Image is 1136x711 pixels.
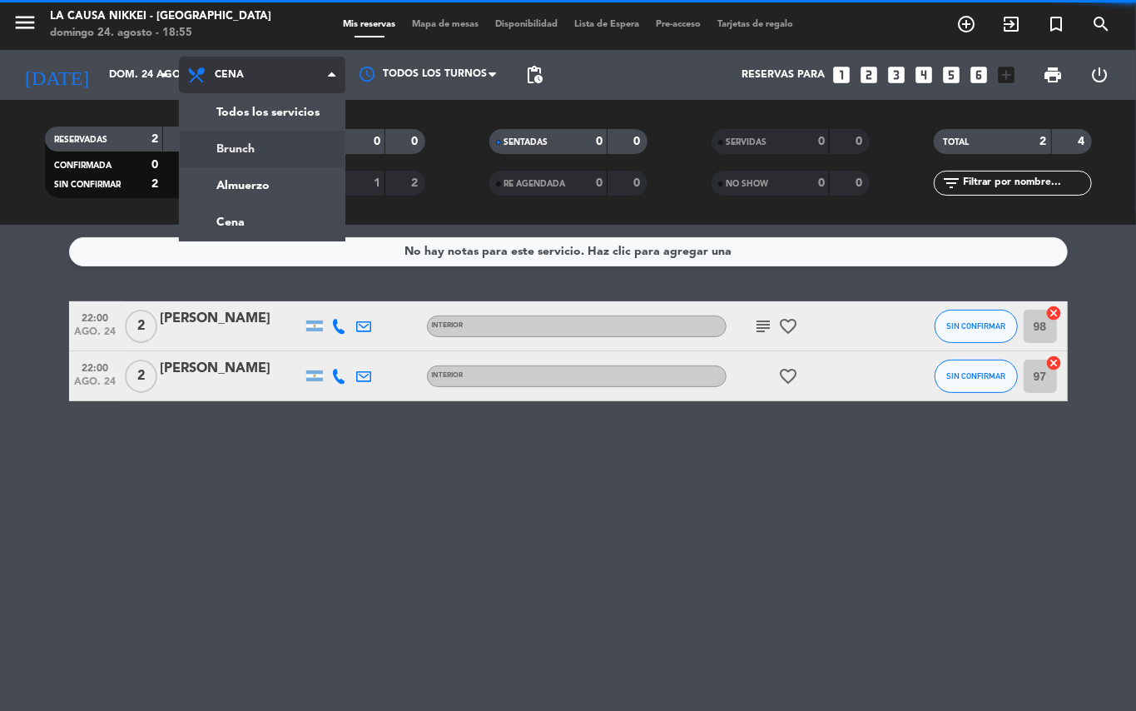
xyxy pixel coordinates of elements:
[161,358,302,380] div: [PERSON_NAME]
[504,180,566,188] span: RE AGENDADA
[647,20,709,29] span: Pre-acceso
[996,64,1018,86] i: add_box
[596,177,603,189] strong: 0
[151,133,158,145] strong: 2
[1078,136,1088,147] strong: 4
[75,326,117,346] span: ago. 24
[75,357,117,376] span: 22:00
[709,20,801,29] span: Tarjetas de regalo
[432,372,464,379] span: INTERIOR
[944,138,970,147] span: TOTAL
[161,308,302,330] div: [PERSON_NAME]
[180,94,345,131] a: Todos los servicios
[55,162,112,170] span: CONFIRMADA
[859,64,881,86] i: looks_two
[956,14,976,34] i: add_circle_outline
[151,159,158,171] strong: 0
[1046,14,1066,34] i: turned_in_not
[12,57,101,93] i: [DATE]
[941,64,963,86] i: looks_5
[935,310,1018,343] button: SIN CONFIRMAR
[215,69,244,81] span: Cena
[151,178,158,190] strong: 2
[12,10,37,41] button: menu
[1046,305,1063,321] i: cancel
[374,136,380,147] strong: 0
[856,136,866,147] strong: 0
[432,322,464,329] span: INTERIOR
[818,177,825,189] strong: 0
[411,177,421,189] strong: 2
[1090,65,1110,85] i: power_settings_new
[50,25,271,42] div: domingo 24. agosto - 18:55
[504,138,548,147] span: SENTADAS
[727,138,767,147] span: SERVIDAS
[818,136,825,147] strong: 0
[886,64,908,86] i: looks_3
[411,136,421,147] strong: 0
[633,136,643,147] strong: 0
[742,69,826,81] span: Reservas para
[55,181,122,189] span: SIN CONFIRMAR
[374,177,380,189] strong: 1
[75,376,117,395] span: ago. 24
[335,20,404,29] span: Mis reservas
[935,360,1018,393] button: SIN CONFIRMAR
[50,8,271,25] div: La Causa Nikkei - [GEOGRAPHIC_DATA]
[566,20,647,29] span: Lista de Espera
[779,366,799,386] i: favorite_border
[180,204,345,241] a: Cena
[1001,14,1021,34] i: exit_to_app
[754,316,774,336] i: subject
[633,177,643,189] strong: 0
[962,174,1091,192] input: Filtrar por nombre...
[914,64,935,86] i: looks_4
[180,131,345,167] a: Brunch
[55,136,108,144] span: RESERVADAS
[524,65,544,85] span: pending_actions
[125,310,157,343] span: 2
[946,321,1005,331] span: SIN CONFIRMAR
[856,177,866,189] strong: 0
[779,316,799,336] i: favorite_border
[125,360,157,393] span: 2
[1046,355,1063,371] i: cancel
[487,20,566,29] span: Disponibilidad
[1040,136,1047,147] strong: 2
[404,242,732,261] div: No hay notas para este servicio. Haz clic para agregar una
[180,167,345,204] a: Almuerzo
[1043,65,1063,85] span: print
[155,65,175,85] i: arrow_drop_down
[404,20,487,29] span: Mapa de mesas
[727,180,769,188] span: NO SHOW
[596,136,603,147] strong: 0
[75,307,117,326] span: 22:00
[1091,14,1111,34] i: search
[831,64,853,86] i: looks_one
[946,371,1005,380] span: SIN CONFIRMAR
[969,64,990,86] i: looks_6
[12,10,37,35] i: menu
[1076,50,1124,100] div: LOG OUT
[942,173,962,193] i: filter_list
